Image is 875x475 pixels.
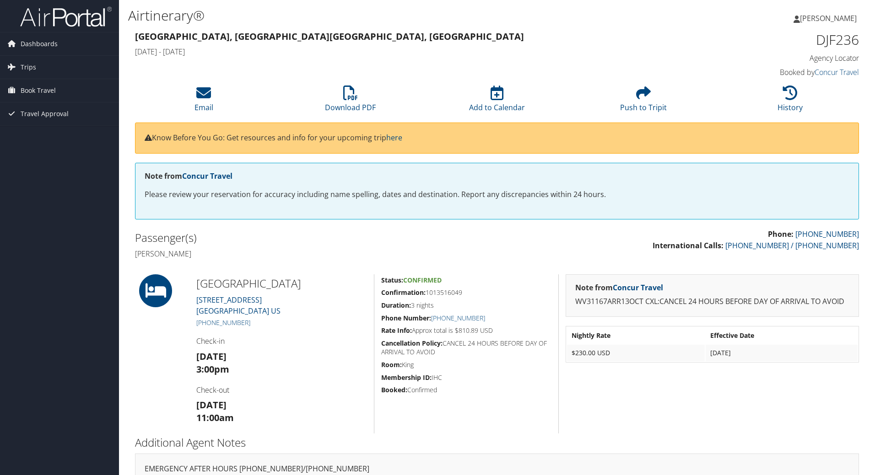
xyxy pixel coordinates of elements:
[381,360,551,369] h5: King
[20,6,112,27] img: airportal-logo.png
[196,411,234,424] strong: 11:00am
[21,102,69,125] span: Travel Approval
[21,32,58,55] span: Dashboards
[21,79,56,102] span: Book Travel
[381,301,411,310] strong: Duration:
[381,288,426,297] strong: Confirmation:
[620,91,667,112] a: Push to Tripit
[381,373,551,382] h5: IHC
[706,327,858,344] th: Effective Date
[815,67,859,77] a: Concur Travel
[381,326,412,335] strong: Rate Info:
[688,53,859,63] h4: Agency Locator
[196,318,250,327] a: [PHONE_NUMBER]
[196,276,367,291] h2: [GEOGRAPHIC_DATA]
[381,360,402,369] strong: Room:
[688,30,859,49] h1: DJF236
[381,314,431,322] strong: Phone Number:
[135,30,524,43] strong: [GEOGRAPHIC_DATA], [GEOGRAPHIC_DATA] [GEOGRAPHIC_DATA], [GEOGRAPHIC_DATA]
[575,283,663,293] strong: Note from
[381,301,551,310] h5: 3 nights
[688,67,859,77] h4: Booked by
[194,91,213,112] a: Email
[196,350,227,363] strong: [DATE]
[381,385,407,394] strong: Booked:
[145,132,849,144] p: Know Before You Go: Get resources and info for your upcoming trip
[21,56,36,79] span: Trips
[196,399,227,411] strong: [DATE]
[381,385,551,395] h5: Confirmed
[196,385,367,395] h4: Check-out
[145,171,232,181] strong: Note from
[381,326,551,335] h5: Approx total is $810.89 USD
[196,295,281,316] a: [STREET_ADDRESS][GEOGRAPHIC_DATA] US
[135,249,490,259] h4: [PERSON_NAME]
[567,327,705,344] th: Nightly Rate
[182,171,232,181] a: Concur Travel
[386,133,402,143] a: here
[381,288,551,297] h5: 1013516049
[403,276,442,284] span: Confirmed
[196,336,367,346] h4: Check-in
[613,283,663,293] a: Concur Travel
[135,435,859,450] h2: Additional Agent Notes
[128,6,620,25] h1: Airtinerary®
[381,373,432,382] strong: Membership ID:
[795,229,859,239] a: [PHONE_NUMBER]
[196,363,229,375] strong: 3:00pm
[800,13,857,23] span: [PERSON_NAME]
[778,91,803,112] a: History
[325,91,376,112] a: Download PDF
[145,189,849,201] p: Please review your reservation for accuracy including name spelling, dates and destination. Repor...
[725,240,859,251] a: [PHONE_NUMBER] / [PHONE_NUMBER]
[381,276,403,284] strong: Status:
[135,47,675,57] h4: [DATE] - [DATE]
[706,345,858,361] td: [DATE]
[469,91,525,112] a: Add to Calendar
[431,314,485,322] a: [PHONE_NUMBER]
[653,240,724,251] strong: International Calls:
[381,339,443,347] strong: Cancellation Policy:
[381,339,551,357] h5: CANCEL 24 HOURS BEFORE DAY OF ARRIVAL TO AVOID
[567,345,705,361] td: $230.00 USD
[135,230,490,246] h2: Passenger(s)
[768,229,794,239] strong: Phone:
[794,5,866,32] a: [PERSON_NAME]
[575,296,849,308] p: WV31167ARR13OCT CXL:CANCEL 24 HOURS BEFORE DAY OF ARRIVAL TO AVOID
